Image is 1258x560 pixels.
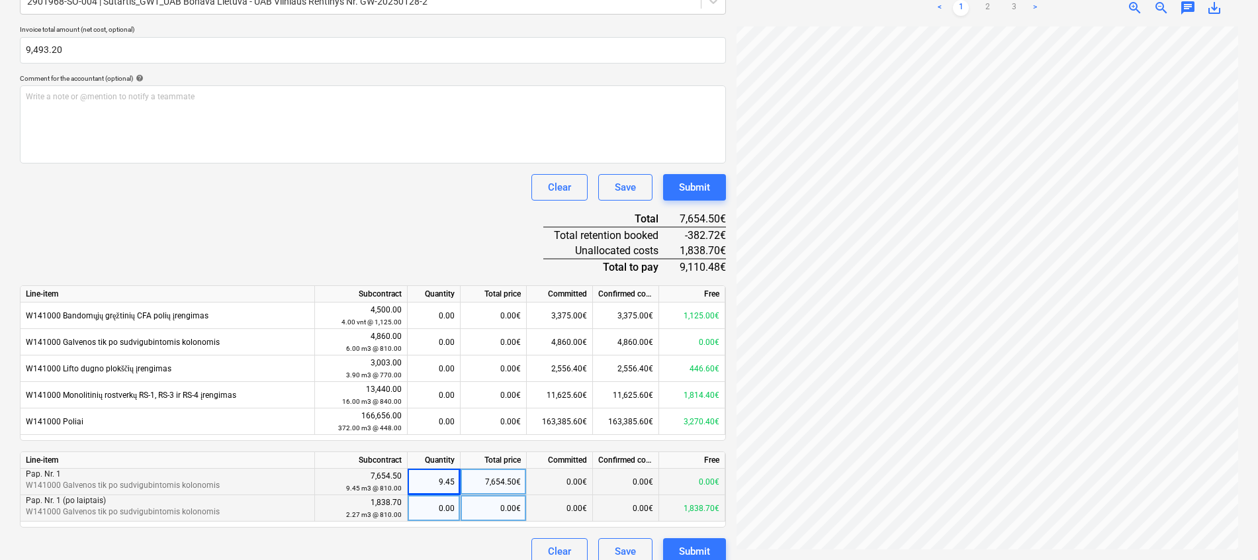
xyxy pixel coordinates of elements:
[413,495,455,522] div: 0.00
[320,470,402,494] div: 7,654.50
[659,286,725,303] div: Free
[26,417,83,426] span: W141000 Poliai
[680,211,726,227] div: 7,654.50€
[548,543,571,560] div: Clear
[338,424,402,432] small: 372.00 m3 @ 448.00
[659,355,725,382] div: 446.60€
[461,355,527,382] div: 0.00€
[315,286,408,303] div: Subcontract
[20,74,726,83] div: Comment for the accountant (optional)
[543,211,680,227] div: Total
[461,329,527,355] div: 0.00€
[413,469,455,495] div: 9.45
[593,303,659,329] div: 3,375.00€
[413,355,455,382] div: 0.00
[341,318,402,326] small: 4.00 vnt @ 1,125.00
[680,243,726,259] div: 1,838.70€
[320,383,402,408] div: 13,440.00
[461,382,527,408] div: 0.00€
[461,303,527,329] div: 0.00€
[133,74,144,82] span: help
[26,391,236,400] span: W141000 Monolitinių rostverkų RS-1, RS-3 ir RS-4 įrengimas
[593,495,659,522] div: 0.00€
[26,311,208,320] span: W141000 Bandomųjų gręžtinių CFA polių įrengimas
[461,408,527,435] div: 0.00€
[680,259,726,275] div: 9,110.48€
[680,227,726,243] div: -382.72€
[26,481,220,490] span: W141000 Galvenos tik po sudvigubintomis kolonomis
[593,469,659,495] div: 0.00€
[527,452,593,469] div: Committed
[663,174,726,201] button: Submit
[548,179,571,196] div: Clear
[346,371,402,379] small: 3.90 m3 @ 770.00
[21,286,315,303] div: Line-item
[543,243,680,259] div: Unallocated costs
[26,364,171,373] span: W141000 Lifto dugno plokščių įrengimas
[527,495,593,522] div: 0.00€
[615,543,636,560] div: Save
[527,286,593,303] div: Committed
[461,469,527,495] div: 7,654.50€
[342,398,402,405] small: 16.00 m3 @ 840.00
[408,452,461,469] div: Quantity
[461,495,527,522] div: 0.00€
[531,174,588,201] button: Clear
[26,469,61,479] span: Pap. Nr. 1
[527,329,593,355] div: 4,860.00€
[413,303,455,329] div: 0.00
[598,174,652,201] button: Save
[20,37,726,64] input: Invoice total amount (net cost, optional)
[593,452,659,469] div: Confirmed costs
[408,286,461,303] div: Quantity
[593,355,659,382] div: 2,556.40€
[26,496,106,505] span: Pap. Nr. 1 (po laiptais)
[527,303,593,329] div: 3,375.00€
[659,408,725,435] div: 3,270.40€
[413,382,455,408] div: 0.00
[413,408,455,435] div: 0.00
[527,408,593,435] div: 163,385.60€
[413,329,455,355] div: 0.00
[346,345,402,352] small: 6.00 m3 @ 810.00
[320,330,402,355] div: 4,860.00
[461,452,527,469] div: Total price
[527,469,593,495] div: 0.00€
[615,179,636,196] div: Save
[346,511,402,518] small: 2.27 m3 @ 810.00
[461,286,527,303] div: Total price
[1192,496,1258,560] iframe: Chat Widget
[320,357,402,381] div: 3,003.00
[543,227,680,243] div: Total retention booked
[346,485,402,492] small: 9.45 m3 @ 810.00
[679,543,710,560] div: Submit
[659,495,725,522] div: 1,838.70€
[527,355,593,382] div: 2,556.40€
[320,410,402,434] div: 166,656.00
[593,382,659,408] div: 11,625.60€
[315,452,408,469] div: Subcontract
[26,338,220,347] span: W141000 Galvenos tik po sudvigubintomis kolonomis
[679,179,710,196] div: Submit
[593,329,659,355] div: 4,860.00€
[320,304,402,328] div: 4,500.00
[659,329,725,355] div: 0.00€
[593,408,659,435] div: 163,385.60€
[659,382,725,408] div: 1,814.40€
[21,452,315,469] div: Line-item
[593,286,659,303] div: Confirmed costs
[659,452,725,469] div: Free
[659,469,725,495] div: 0.00€
[320,496,402,521] div: 1,838.70
[26,507,220,516] span: W141000 Galvenos tik po sudvigubintomis kolonomis
[543,259,680,275] div: Total to pay
[659,303,725,329] div: 1,125.00€
[527,382,593,408] div: 11,625.60€
[20,25,726,36] p: Invoice total amount (net cost, optional)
